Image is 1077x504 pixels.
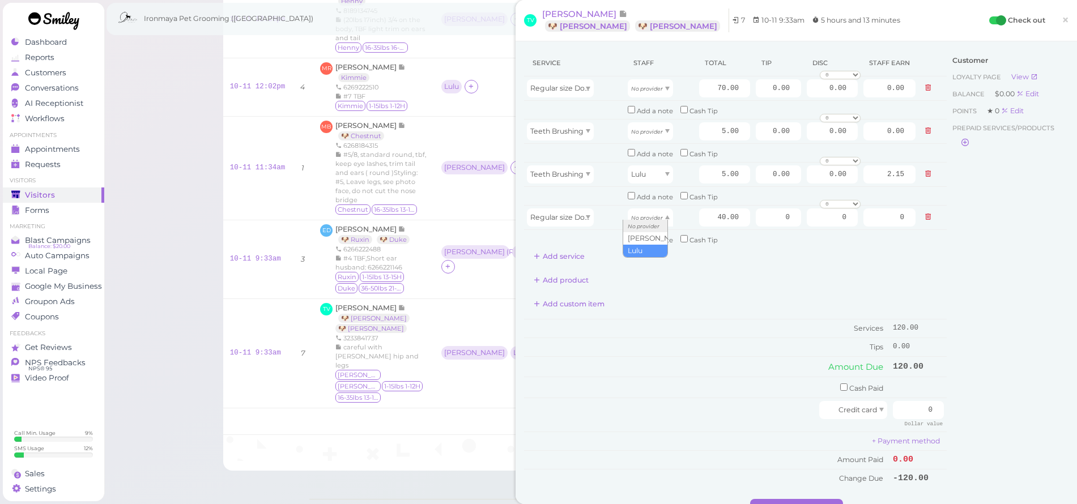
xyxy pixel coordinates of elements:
[230,349,281,357] a: 10-11 9:33am
[25,343,72,352] span: Get Reviews
[300,83,305,91] i: 4
[441,80,465,95] div: Lulu
[524,319,890,338] td: Services
[837,455,883,464] span: Amount Paid
[335,324,407,333] a: 🐶 [PERSON_NAME]
[230,164,286,172] a: 10-11 11:34am
[335,392,381,403] span: 16-35lbs 13-15H
[689,150,718,158] small: Cash Tip
[230,83,286,91] a: 10-11 12:02pm
[338,235,372,244] a: 🐶 Ruxin
[230,417,951,426] h5: 🎉 Total 6 visits [DATE].
[25,37,67,47] span: Dashboard
[25,83,79,93] span: Conversations
[335,121,406,140] a: [PERSON_NAME] 🐶 Chestnut
[3,279,104,294] a: Google My Business
[987,106,1001,115] span: ★ 0
[619,8,627,19] span: Note
[25,160,61,169] span: Requests
[3,187,104,203] a: Visitors
[530,84,691,92] span: Regular size Dog Full Grooming (35 lbs or less)
[625,50,696,76] th: Staff
[25,206,49,215] span: Forms
[952,107,978,115] span: Points
[320,224,333,237] span: ED
[637,150,673,158] small: Add a note
[3,340,104,355] a: Get Reviews
[890,319,947,338] td: 120.00
[741,16,745,24] span: 7
[335,101,365,111] span: Kimmie
[3,177,104,185] li: Visitors
[382,381,423,391] span: 1-15lbs 1-12H
[25,312,59,322] span: Coupons
[637,193,673,201] small: Add a note
[952,90,986,98] span: Balance
[335,272,359,282] span: Ruxin
[441,161,510,176] div: [PERSON_NAME]
[631,86,663,92] i: No provider
[890,469,947,488] td: -120.00
[335,334,428,343] div: 3233841737
[542,8,729,32] a: [PERSON_NAME] 🐶 [PERSON_NAME] 🐶 [PERSON_NAME]
[524,377,890,398] td: Cash Paid
[3,330,104,338] li: Feedbacks
[25,281,102,291] span: Google My Business
[338,131,384,140] a: 🐶 Chestnut
[25,236,91,245] span: Blast Campaigns
[3,111,104,126] a: Workflows
[524,295,614,313] button: Add custom item
[3,481,104,497] a: Settings
[444,83,459,91] div: Lulu
[25,190,55,200] span: Visitors
[444,248,506,256] div: [PERSON_NAME] ( Ruxin )
[338,314,410,323] a: 🐶 [PERSON_NAME]
[828,361,883,372] span: Amount Due
[335,204,371,215] span: Chestnut
[3,294,104,309] a: Groupon Ads
[631,215,663,221] i: No provider
[3,96,104,111] a: AI Receptionist
[3,370,104,386] a: Video Proof
[335,304,398,312] span: [PERSON_NAME]
[335,245,428,254] div: 6266222488
[335,304,412,332] a: [PERSON_NAME] 🐶 [PERSON_NAME] 🐶 [PERSON_NAME]
[3,50,104,65] a: Reports
[320,303,333,315] span: TV
[441,245,561,260] div: [PERSON_NAME] (Ruxin) Lulu (Duke)
[515,248,555,256] div: Lulu ( Duke )
[14,429,56,437] div: Call Min. Usage
[524,14,537,27] span: TV
[3,80,104,96] a: Conversations
[524,50,625,76] th: Service
[25,68,66,78] span: Customers
[335,343,419,369] span: careful with [PERSON_NAME] hip and legs
[25,53,54,62] span: Reports
[1001,106,1024,115] a: Edit
[301,255,305,263] i: 3
[3,223,104,230] li: Marketing
[301,349,305,357] i: 7
[25,144,80,154] span: Appointments
[398,225,406,233] span: Note
[750,15,807,26] li: 10-11 9:33am
[838,405,877,414] span: Credit card
[1011,72,1038,81] a: View
[3,248,104,263] a: Auto Campaigns
[839,474,883,482] span: Change Due
[372,204,417,215] span: 16-35lbs 13-15H
[25,266,67,276] span: Local Page
[363,42,408,53] span: 16-35lbs 16-20lbs
[3,355,104,370] a: NPS Feedbacks NPS® 95
[335,141,428,150] div: 6268184315
[335,151,426,204] span: #5/8, standard round, tbf, keep eye lashes, trim tail and ears ( round )Styling: #5, Leave legs, ...
[696,50,753,76] th: Total
[1062,12,1069,28] span: ×
[804,50,861,76] th: Discount
[872,437,940,445] a: + Payment method
[1016,89,1039,98] a: Edit
[25,469,45,479] span: Sales
[890,338,947,356] td: 0.00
